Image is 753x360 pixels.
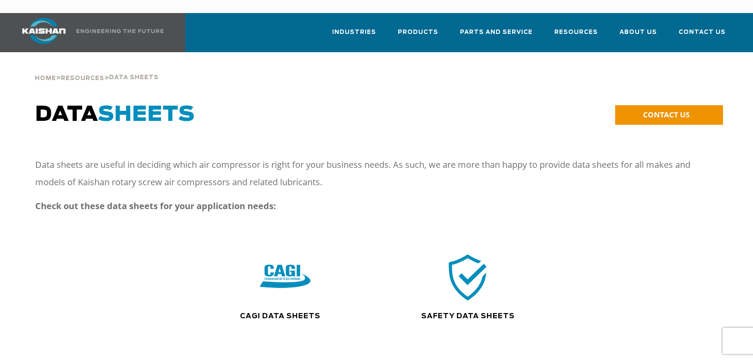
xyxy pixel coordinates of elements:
span: Home [35,76,56,81]
span: DATA [35,104,195,125]
div: CAGI [194,252,376,303]
span: Resources [554,27,598,37]
a: Resources [554,21,598,50]
a: About Us [620,21,657,50]
strong: Check out these data sheets for your application needs: [35,200,276,212]
a: Products [398,21,438,50]
span: About Us [620,27,657,37]
a: Parts and Service [460,21,533,50]
img: CAGI [260,252,310,303]
a: CAGI Data Sheets [240,313,320,320]
img: kaishan logo [11,18,77,44]
a: Industries [332,21,376,50]
div: > > [35,52,159,85]
a: Kaishan USA [11,13,165,52]
a: Safety Data Sheets [421,313,515,320]
span: Data Sheets [109,75,159,80]
a: Home [35,74,56,82]
div: safety icon [384,252,552,303]
p: Data sheets are useful in deciding which air compressor is right for your business needs. As such... [35,156,702,191]
img: safety icon [443,252,493,303]
a: CONTACT US [615,105,723,125]
span: Products [398,27,438,37]
span: CONTACT US [643,110,690,120]
span: Parts and Service [460,27,533,37]
a: Resources [61,74,104,82]
img: Engineering the future [77,29,163,33]
span: Contact Us [679,27,726,37]
a: Contact Us [679,21,726,50]
span: Resources [61,76,104,81]
span: SHEETS [98,104,195,125]
span: Industries [332,27,376,37]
